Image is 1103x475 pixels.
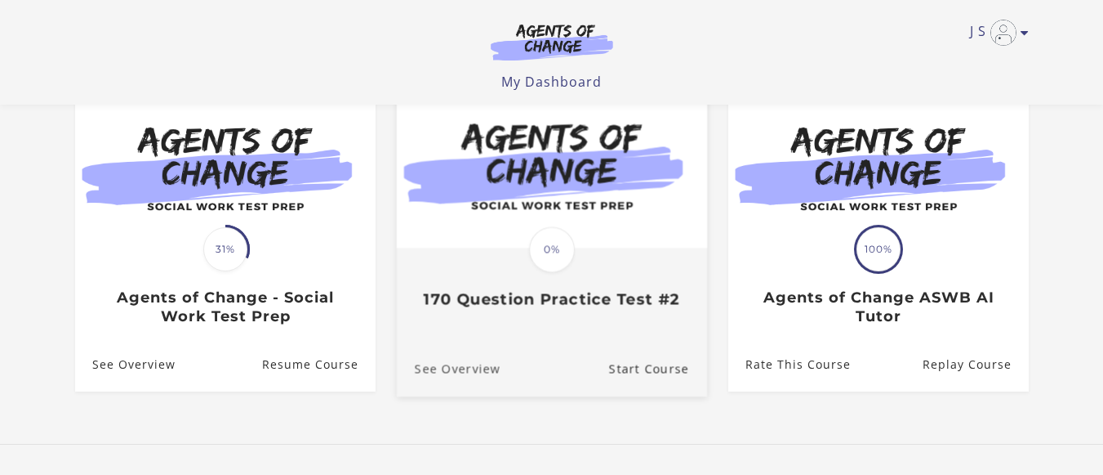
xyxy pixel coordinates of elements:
h3: Agents of Change ASWB AI Tutor [745,289,1011,325]
a: My Dashboard [501,73,602,91]
a: Agents of Change - Social Work Test Prep: See Overview [75,338,176,392]
img: Agents of Change Logo [474,23,630,60]
h3: 170 Question Practice Test #2 [414,290,688,309]
h3: Agents of Change - Social Work Test Prep [92,289,358,325]
a: Agents of Change ASWB AI Tutor: Rate This Course [728,338,851,392]
a: 170 Question Practice Test #2: Resume Course [608,342,706,397]
span: 0% [529,226,575,272]
a: 170 Question Practice Test #2: See Overview [396,342,500,397]
a: Agents of Change - Social Work Test Prep: Resume Course [261,338,375,392]
a: Agents of Change ASWB AI Tutor: Resume Course [922,338,1028,392]
a: Toggle menu [970,20,1021,46]
span: 100% [856,227,901,271]
span: 31% [203,227,247,271]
